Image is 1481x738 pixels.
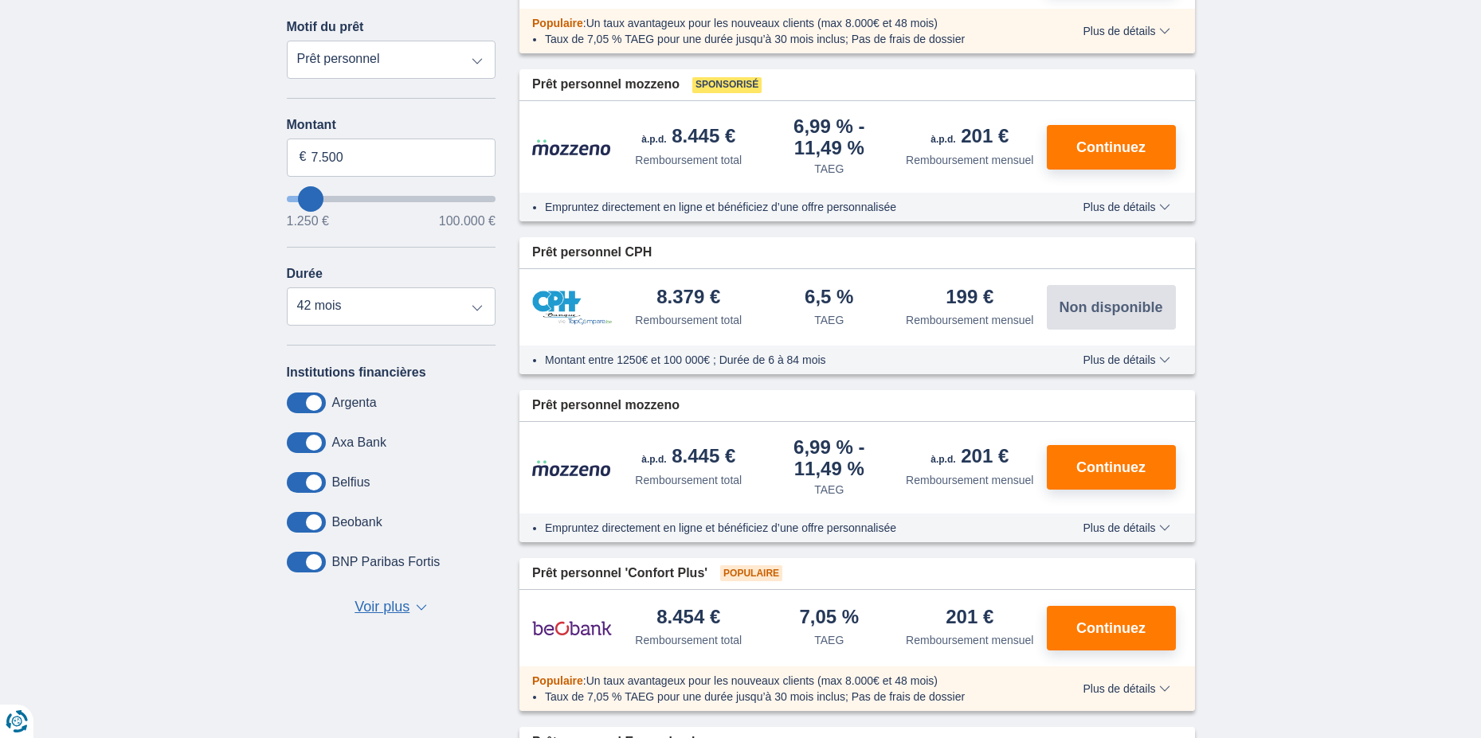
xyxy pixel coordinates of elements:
[1083,522,1170,533] span: Plus de détails
[532,459,612,477] img: pret personnel Mozzeno
[332,475,370,490] label: Belfius
[906,312,1033,328] div: Remboursement mensuel
[766,117,894,158] div: 6,99 %
[532,17,583,29] span: Populaire
[1083,354,1170,365] span: Plus de détails
[532,139,612,156] img: pret personnel Mozzeno
[1047,606,1176,650] button: Continuez
[332,555,441,569] label: BNP Paribas Fortis
[906,152,1033,168] div: Remboursement mensuel
[1047,285,1176,330] button: Non disponible
[287,365,426,380] label: Institutions financières
[931,447,1009,469] div: 201 €
[906,632,1033,648] div: Remboursement mensuel
[532,564,707,583] span: Prêt personnel 'Confort Plus'
[1071,682,1181,695] button: Plus de détails
[332,515,382,529] label: Beobank
[416,604,427,611] span: ▼
[545,352,1036,368] li: Montant entre 1250€ et 100 000€ ; Durée de 6 à 84 mois
[720,565,782,581] span: Populaire
[814,161,844,177] div: TAEG
[814,312,844,328] div: TAEG
[1083,201,1170,213] span: Plus de détails
[300,148,307,166] span: €
[532,674,583,687] span: Populaire
[439,215,496,228] span: 100.000 €
[287,215,329,228] span: 1.250 €
[332,396,377,410] label: Argenta
[1076,140,1146,154] span: Continuez
[532,76,680,94] span: Prêt personnel mozzeno
[766,438,894,478] div: 6,99 %
[1071,521,1181,534] button: Plus de détails
[355,597,409,618] span: Voir plus
[946,607,993,629] div: 201 €
[332,435,386,450] label: Axa Bank
[1071,25,1181,37] button: Plus de détails
[635,152,742,168] div: Remboursement total
[287,196,496,202] input: wantToBorrow
[692,77,762,93] span: Sponsorisé
[545,31,1036,47] li: Taux de 7,05 % TAEG pour une durée jusqu’à 30 mois inclus; Pas de frais de dossier
[586,674,938,687] span: Un taux avantageux pour les nouveaux clients (max 8.000€ et 48 mois)
[946,287,993,309] div: 199 €
[814,632,844,648] div: TAEG
[656,607,720,629] div: 8.454 €
[799,607,859,629] div: 7,05 %
[635,472,742,488] div: Remboursement total
[287,118,496,132] label: Montant
[519,15,1049,31] div: :
[1071,353,1181,366] button: Plus de détails
[931,127,1009,149] div: 201 €
[1076,460,1146,474] span: Continuez
[532,244,652,262] span: Prêt personnel CPH
[350,596,432,619] button: Voir plus ▼
[814,482,844,498] div: TAEG
[532,291,612,325] img: pret personnel CPH Banque
[805,287,853,309] div: 6,5 %
[656,287,720,309] div: 8.379 €
[545,199,1036,215] li: Empruntez directement en ligne et bénéficiez d’une offre personnalisée
[532,608,612,648] img: pret personnel Beobank
[641,127,735,149] div: 8.445 €
[1076,621,1146,635] span: Continuez
[1060,300,1163,314] span: Non disponible
[532,396,680,415] span: Prêt personnel mozzeno
[1071,201,1181,213] button: Plus de détails
[635,312,742,328] div: Remboursement total
[641,447,735,469] div: 8.445 €
[1083,25,1170,37] span: Plus de détails
[1083,683,1170,694] span: Plus de détails
[287,20,364,34] label: Motif du prêt
[586,17,938,29] span: Un taux avantageux pour les nouveaux clients (max 8.000€ et 48 mois)
[1047,125,1176,170] button: Continuez
[635,632,742,648] div: Remboursement total
[545,520,1036,536] li: Empruntez directement en ligne et bénéficiez d’une offre personnalisée
[519,673,1049,689] div: :
[545,689,1036,705] li: Taux de 7,05 % TAEG pour une durée jusqu’à 30 mois inclus; Pas de frais de dossier
[906,472,1033,488] div: Remboursement mensuel
[1047,445,1176,490] button: Continuez
[287,267,323,281] label: Durée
